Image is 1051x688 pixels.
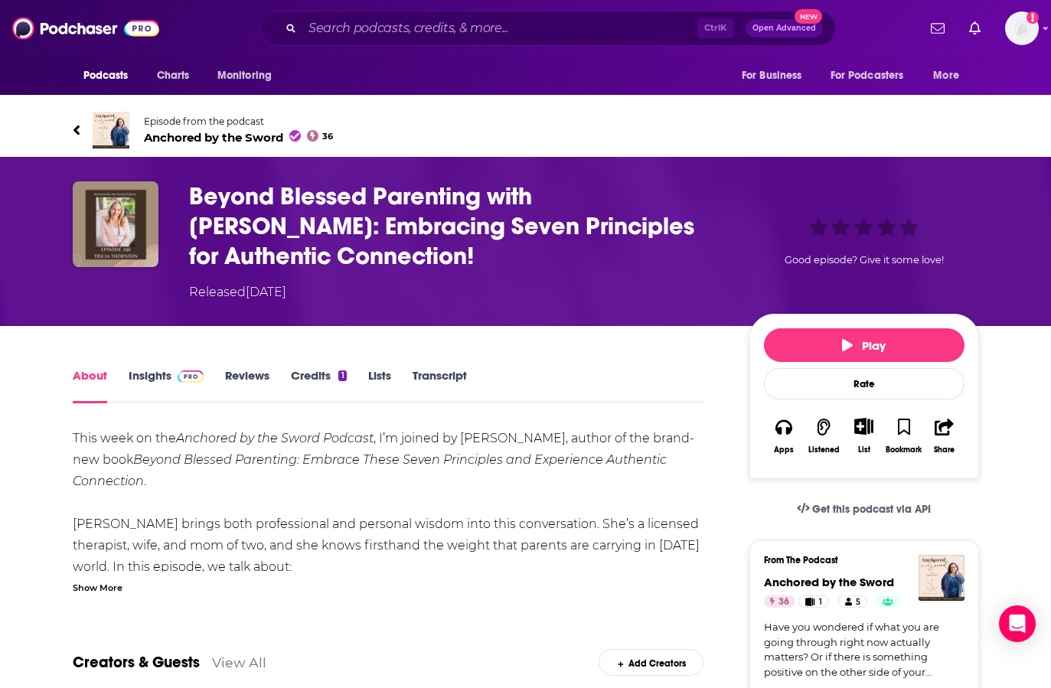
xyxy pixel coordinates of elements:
[1005,11,1039,45] span: Logged in as BenLaurro
[774,445,794,455] div: Apps
[808,445,840,455] div: Listened
[73,653,200,672] a: Creators & Guests
[922,61,978,90] button: open menu
[831,65,904,86] span: For Podcasters
[933,65,959,86] span: More
[1027,11,1039,24] svg: Add a profile image
[742,65,802,86] span: For Business
[848,418,880,435] button: Show More Button
[338,370,346,381] div: 1
[225,368,269,403] a: Reviews
[322,133,333,140] span: 36
[858,445,870,455] div: List
[764,408,804,464] button: Apps
[919,555,965,601] img: Anchored by the Sword
[73,61,149,90] button: open menu
[73,181,158,267] img: Beyond Blessed Parenting with Tricia Thornton: Embracing Seven Principles for Authentic Connection!
[842,338,886,353] span: Play
[147,61,199,90] a: Charts
[795,9,822,24] span: New
[764,575,894,589] a: Anchored by the Sword
[12,14,159,43] img: Podchaser - Follow, Share and Rate Podcasts
[884,408,924,464] button: Bookmark
[368,368,391,403] a: Lists
[217,65,272,86] span: Monitoring
[731,61,821,90] button: open menu
[764,328,965,362] button: Play
[924,408,964,464] button: Share
[302,16,697,41] input: Search podcasts, credits, & more...
[212,654,266,670] a: View All
[764,555,952,566] h3: From The Podcast
[73,112,979,148] a: Anchored by the SwordEpisode from the podcastAnchored by the Sword36
[413,368,467,403] a: Transcript
[73,368,107,403] a: About
[764,620,965,680] a: Have you wondered if what you are going through right now actually matters? Or if there is someth...
[752,24,816,32] span: Open Advanced
[798,595,828,608] a: 1
[1005,11,1039,45] img: User Profile
[778,595,789,610] span: 36
[189,181,725,271] h1: Beyond Blessed Parenting with Tricia Thornton: Embracing Seven Principles for Authentic Connection!
[785,491,944,528] a: Get this podcast via API
[1005,11,1039,45] button: Show profile menu
[838,595,867,608] a: 5
[144,130,334,145] span: Anchored by the Sword
[844,408,883,464] div: Show More ButtonList
[157,65,190,86] span: Charts
[821,61,926,90] button: open menu
[129,368,204,403] a: InsightsPodchaser Pro
[746,19,823,37] button: Open AdvancedNew
[697,18,733,38] span: Ctrl K
[176,431,374,445] em: Anchored by the Sword Podcast
[764,368,965,399] div: Rate
[93,112,129,148] img: Anchored by the Sword
[144,116,334,127] span: Episode from the podcast
[83,65,129,86] span: Podcasts
[886,445,922,455] div: Bookmark
[804,408,844,464] button: Listened
[73,452,667,488] em: Beyond Blessed Parenting: Embrace These Seven Principles and Experience Authentic Connection
[785,254,944,266] span: Good episode? Give it some love!
[934,445,955,455] div: Share
[189,283,286,302] div: Released [DATE]
[207,61,292,90] button: open menu
[925,15,951,41] a: Show notifications dropdown
[260,11,836,46] div: Search podcasts, credits, & more...
[812,503,931,516] span: Get this podcast via API
[178,370,204,383] img: Podchaser Pro
[764,595,795,608] a: 36
[599,649,703,676] div: Add Creators
[999,605,1036,642] div: Open Intercom Messenger
[856,595,860,610] span: 5
[963,15,987,41] a: Show notifications dropdown
[291,368,346,403] a: Credits1
[819,595,822,610] span: 1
